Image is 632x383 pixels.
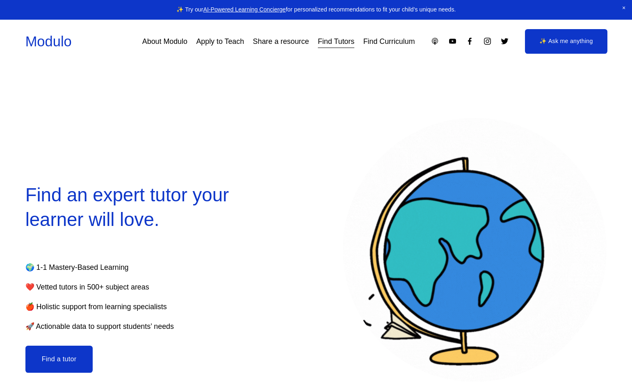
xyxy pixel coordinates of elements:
[465,37,474,46] a: Facebook
[525,29,607,53] a: ✨ Ask me anything
[25,346,93,373] button: Find a tutor
[25,261,265,274] p: 🌍 1-1 Mastery-Based Learning
[203,6,285,13] a: AI-Powered Learning Concierge
[318,34,354,49] a: Find Tutors
[25,34,72,49] a: Modulo
[253,34,309,49] a: Share a resource
[363,34,415,49] a: Find Curriculum
[25,280,265,294] p: ❤️ Vetted tutors in 500+ subject areas
[431,37,439,46] a: Apple Podcasts
[25,183,290,232] h2: Find an expert tutor your learner will love.
[196,34,244,49] a: Apply to Teach
[500,37,509,46] a: Twitter
[25,300,265,313] p: 🍎 Holistic support from learning specialists
[25,320,265,333] p: 🚀 Actionable data to support students’ needs
[142,34,187,49] a: About Modulo
[483,37,492,46] a: Instagram
[448,37,457,46] a: YouTube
